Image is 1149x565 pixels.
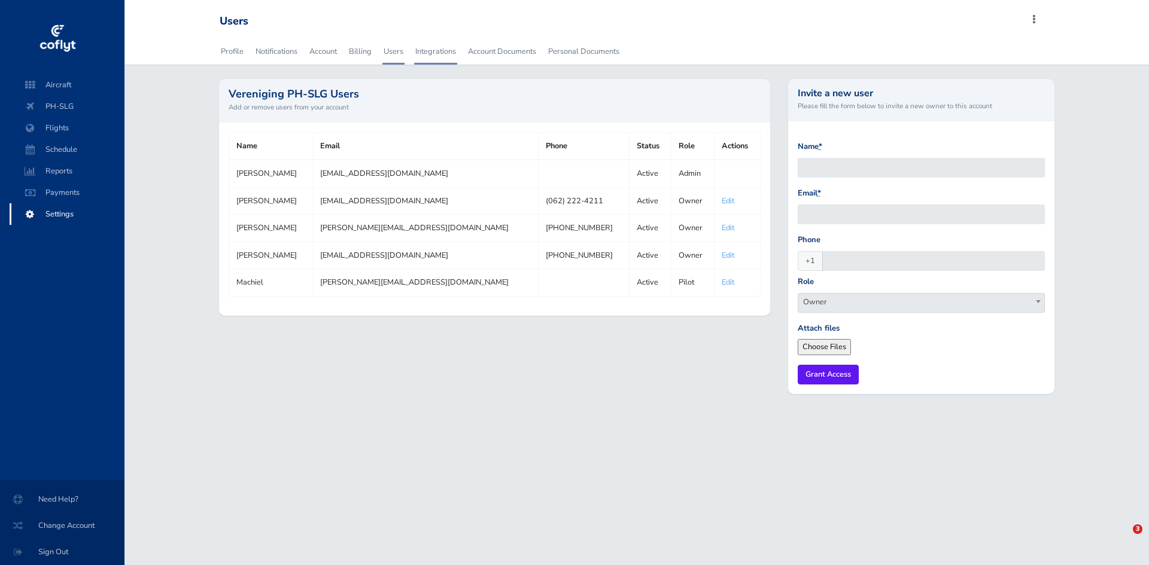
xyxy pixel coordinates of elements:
[348,38,373,65] a: Billing
[798,276,814,288] label: Role
[630,187,671,214] td: Active
[229,187,312,214] td: [PERSON_NAME]
[798,234,820,246] label: Phone
[38,21,77,57] img: coflyt logo
[538,132,629,160] th: Phone
[671,187,714,214] td: Owner
[254,38,299,65] a: Notifications
[538,187,629,214] td: (062) 222-4211
[671,242,714,268] td: Owner
[538,242,629,268] td: [PHONE_NUMBER]
[22,117,113,139] span: Flights
[312,215,538,242] td: [PERSON_NAME][EMAIL_ADDRESS][DOMAIN_NAME]
[715,132,761,160] th: Actions
[229,215,312,242] td: [PERSON_NAME]
[819,141,822,152] abbr: required
[538,215,629,242] td: [PHONE_NUMBER]
[630,160,671,187] td: Active
[22,139,113,160] span: Schedule
[312,160,538,187] td: [EMAIL_ADDRESS][DOMAIN_NAME]
[798,187,821,200] label: Email
[229,132,312,160] th: Name
[22,203,113,225] span: Settings
[229,88,761,99] h2: Vereniging PH-SLG Users
[722,250,734,261] a: Edit
[547,38,621,65] a: Personal Documents
[798,251,823,271] span: +1
[312,242,538,268] td: [EMAIL_ADDRESS][DOMAIN_NAME]
[722,222,734,233] a: Edit
[1108,524,1137,553] iframe: Intercom live chat
[14,541,110,563] span: Sign Out
[671,215,714,242] td: Owner
[798,100,1045,111] small: Please fill the form below to invite a new owner to this account
[414,38,457,65] a: Integrations
[220,38,245,65] a: Profile
[798,88,1045,98] h3: Invite a new user
[14,515,110,536] span: Change Account
[1133,524,1142,534] span: 3
[312,187,538,214] td: [EMAIL_ADDRESS][DOMAIN_NAME]
[798,141,822,153] label: Name
[14,488,110,510] span: Need Help?
[22,160,113,182] span: Reports
[229,160,312,187] td: [PERSON_NAME]
[798,293,1045,313] span: Owner
[312,132,538,160] th: Email
[22,96,113,117] span: PH-SLG
[798,322,840,335] label: Attach files
[308,38,338,65] a: Account
[229,102,761,112] small: Add or remove users from your account
[671,160,714,187] td: Admin
[229,242,312,268] td: [PERSON_NAME]
[22,182,113,203] span: Payments
[630,269,671,296] td: Active
[671,132,714,160] th: Role
[312,269,538,296] td: [PERSON_NAME][EMAIL_ADDRESS][DOMAIN_NAME]
[671,269,714,296] td: Pilot
[722,196,734,206] a: Edit
[798,294,1045,310] span: Owner
[817,188,821,198] abbr: required
[22,74,113,96] span: Aircraft
[630,132,671,160] th: Status
[798,365,859,384] input: Grant Access
[229,269,312,296] td: Machiel
[220,15,248,28] div: Users
[630,215,671,242] td: Active
[467,38,537,65] a: Account Documents
[722,277,734,288] a: Edit
[382,38,405,65] a: Users
[630,242,671,268] td: Active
